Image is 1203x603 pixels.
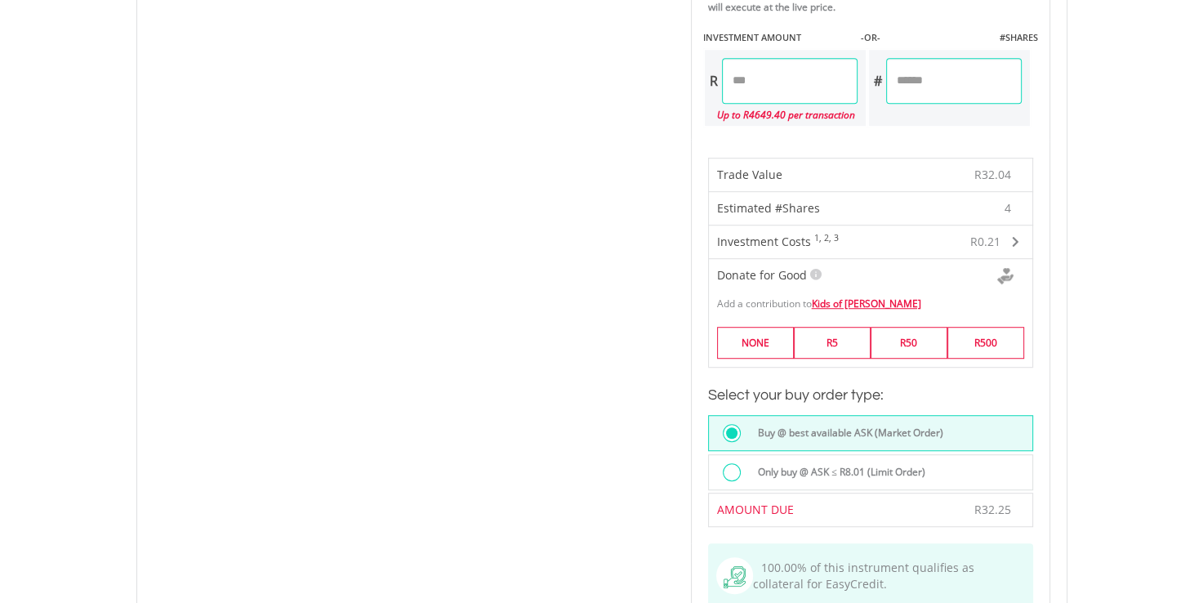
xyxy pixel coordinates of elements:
[947,327,1024,359] label: R500
[871,327,947,359] label: R50
[703,31,801,44] label: INVESTMENT AMOUNT
[814,232,839,243] sup: 1, 2, 3
[748,424,943,442] label: Buy @ best available ASK (Market Order)
[974,502,1011,517] span: R32.25
[1005,200,1011,217] span: 4
[717,502,794,517] span: AMOUNT DUE
[997,268,1014,284] img: Donte For Good
[748,463,925,481] label: Only buy @ ASK ≤ R8.01 (Limit Order)
[753,560,974,592] span: 100.00% of this instrument qualifies as collateral for EasyCredit.
[717,267,807,283] span: Donate for Good
[717,234,811,249] span: Investment Costs
[869,58,886,104] div: #
[717,200,820,216] span: Estimated #Shares
[974,167,1011,182] span: R32.04
[812,297,921,310] a: Kids of [PERSON_NAME]
[724,566,746,588] img: collateral-qualifying-green.svg
[794,327,871,359] label: R5
[717,167,782,182] span: Trade Value
[860,31,880,44] label: -OR-
[970,234,1000,249] span: R0.21
[705,58,722,104] div: R
[717,327,794,359] label: NONE
[999,31,1037,44] label: #SHARES
[709,288,1032,310] div: Add a contribution to
[705,104,858,126] div: Up to R4649.40 per transaction
[708,384,1033,407] h3: Select your buy order type:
